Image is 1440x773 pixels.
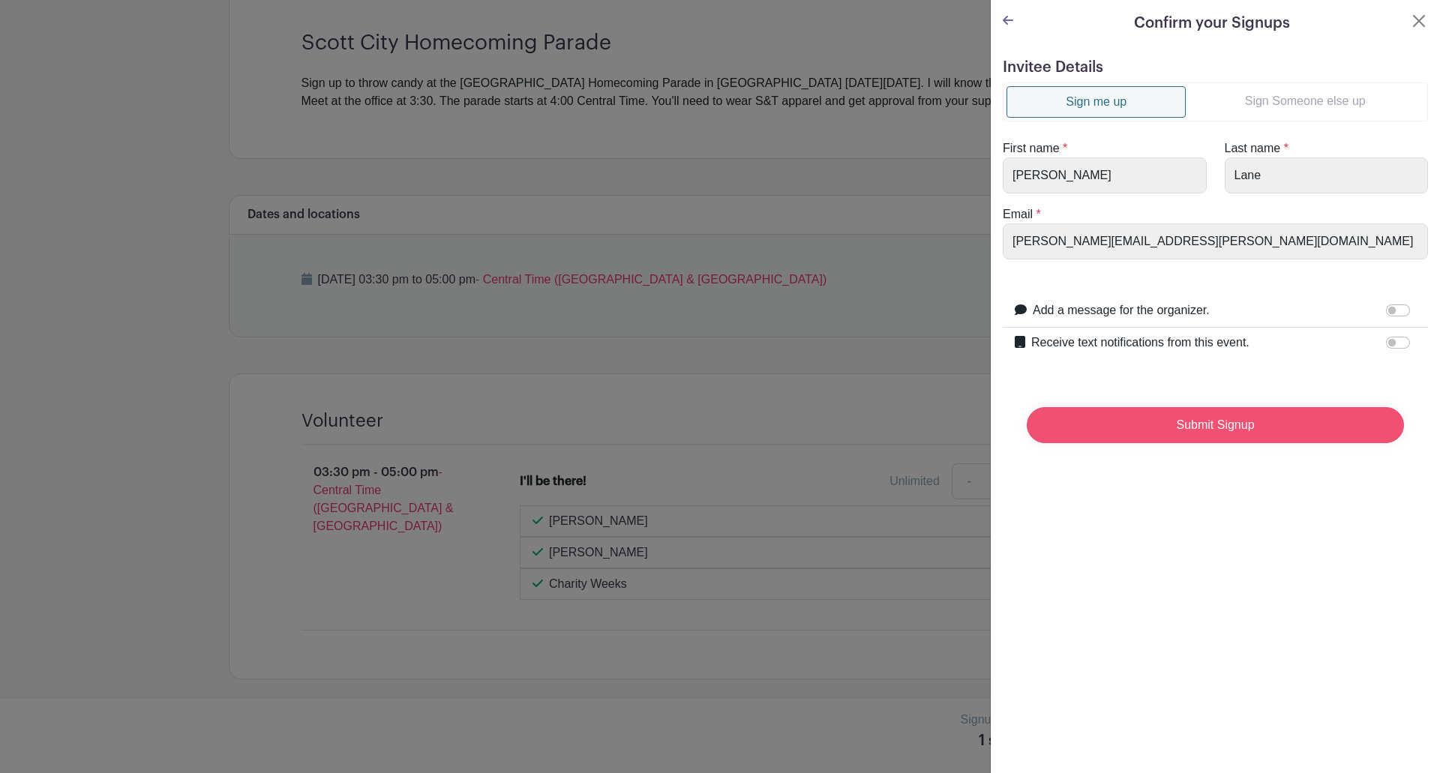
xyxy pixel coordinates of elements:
[1003,139,1060,157] label: First name
[1186,86,1424,116] a: Sign Someone else up
[1006,86,1186,118] a: Sign me up
[1033,301,1210,319] label: Add a message for the organizer.
[1031,334,1249,352] label: Receive text notifications from this event.
[1027,407,1404,443] input: Submit Signup
[1134,12,1290,34] h5: Confirm your Signups
[1225,139,1281,157] label: Last name
[1003,205,1033,223] label: Email
[1003,58,1428,76] h5: Invitee Details
[1410,12,1428,30] button: Close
